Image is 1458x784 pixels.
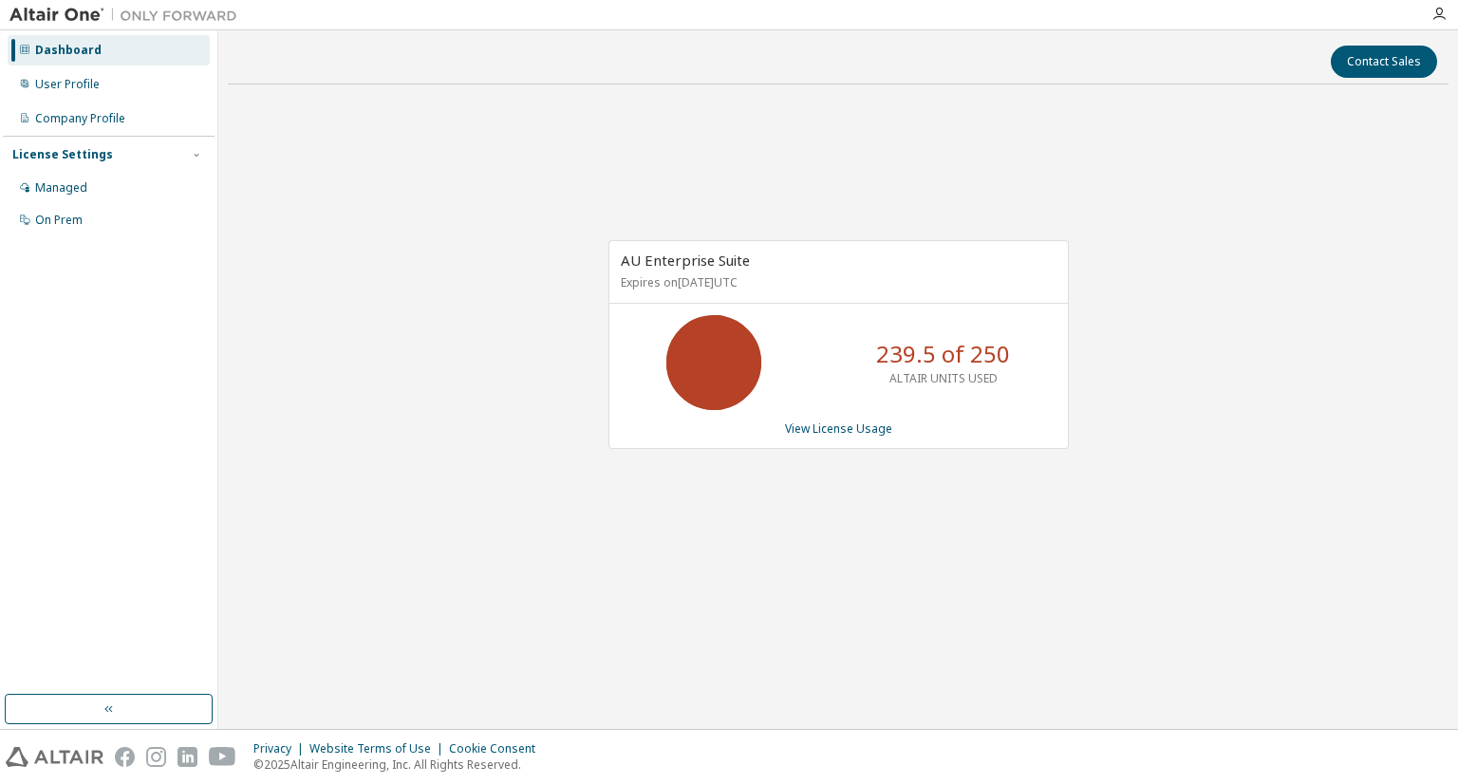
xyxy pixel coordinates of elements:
[1331,46,1437,78] button: Contact Sales
[12,147,113,162] div: License Settings
[253,741,309,756] div: Privacy
[35,213,83,228] div: On Prem
[309,741,449,756] div: Website Terms of Use
[621,251,750,270] span: AU Enterprise Suite
[876,338,1010,370] p: 239.5 of 250
[785,420,892,437] a: View License Usage
[253,756,547,773] p: © 2025 Altair Engineering, Inc. All Rights Reserved.
[115,747,135,767] img: facebook.svg
[889,370,998,386] p: ALTAIR UNITS USED
[35,180,87,196] div: Managed
[9,6,247,25] img: Altair One
[6,747,103,767] img: altair_logo.svg
[35,43,102,58] div: Dashboard
[209,747,236,767] img: youtube.svg
[621,274,1052,290] p: Expires on [DATE] UTC
[178,747,197,767] img: linkedin.svg
[35,111,125,126] div: Company Profile
[449,741,547,756] div: Cookie Consent
[146,747,166,767] img: instagram.svg
[35,77,100,92] div: User Profile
